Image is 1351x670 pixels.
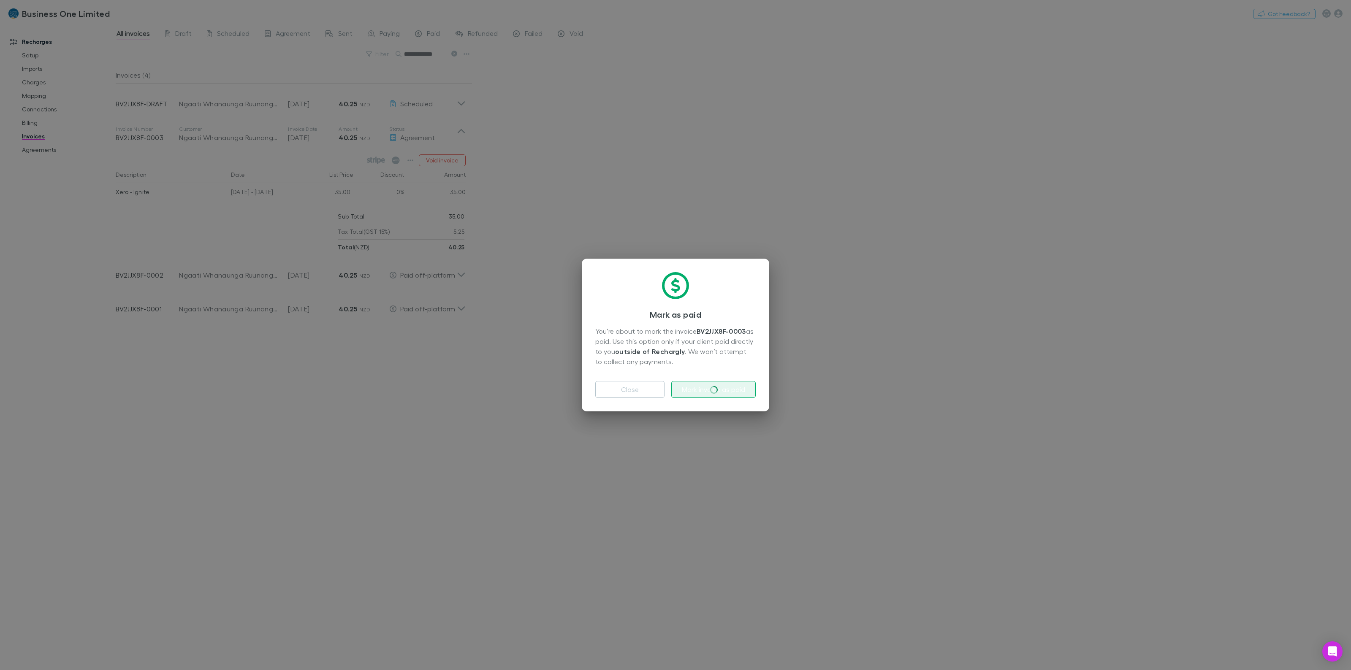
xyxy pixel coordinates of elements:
[595,309,756,319] h3: Mark as paid
[1322,641,1343,662] div: Open Intercom Messenger
[697,327,746,335] strong: BV2JJX8F-0003
[671,381,756,398] button: Mark invoice as paid
[595,381,665,398] button: Close
[595,326,756,367] div: You’re about to mark the invoice as paid. Use this option only if your client paid directly to yo...
[615,347,685,356] strong: outside of Rechargly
